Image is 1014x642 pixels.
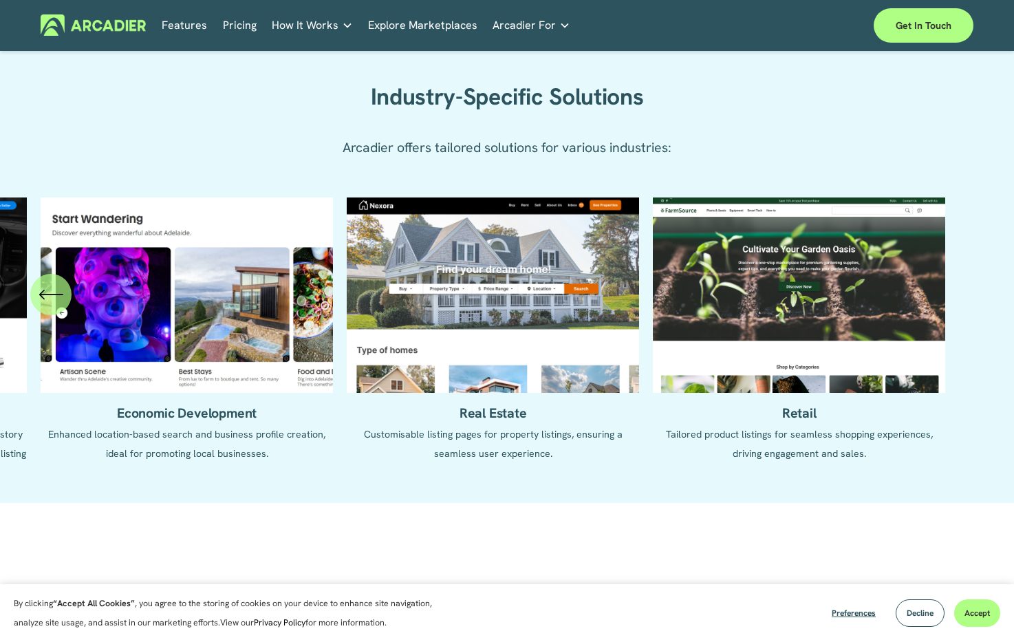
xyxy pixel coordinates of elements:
span: Decline [907,608,934,619]
p: By clicking , you agree to the storing of cookies on your device to enhance site navigation, anal... [14,594,461,632]
strong: “Accept All Cookies” [53,598,135,609]
a: folder dropdown [493,14,570,36]
strong: Proven Success in Diverse Industries [321,578,694,608]
a: Privacy Policy [254,617,305,628]
iframe: Chat Widget [945,576,1014,642]
img: Arcadier [41,14,146,36]
a: Features [162,14,207,36]
a: Explore Marketplaces [368,14,477,36]
span: How It Works [272,16,338,35]
a: Get in touch [874,8,973,43]
h2: Industry-Specific Solutions [321,82,693,111]
a: folder dropdown [272,14,353,36]
span: Arcadier offers tailored solutions for various industries: [343,138,671,156]
button: Decline [896,599,945,627]
span: Preferences [832,608,876,619]
a: Pricing [223,14,257,36]
button: Previous [30,274,72,315]
button: Preferences [821,599,886,627]
span: Arcadier For [493,16,556,35]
